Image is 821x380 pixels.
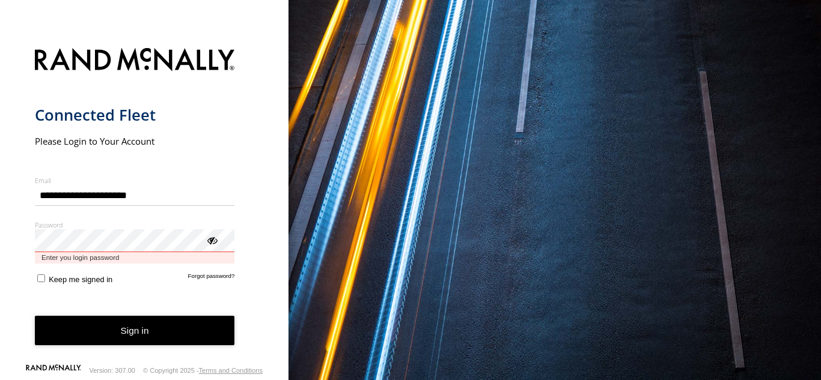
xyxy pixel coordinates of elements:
label: Email [35,176,235,185]
div: ViewPassword [206,234,218,246]
h2: Please Login to Your Account [35,135,235,147]
label: Password [35,220,235,229]
input: Keep me signed in [37,274,45,282]
h1: Connected Fleet [35,105,235,125]
div: © Copyright 2025 - [143,367,263,374]
a: Forgot password? [188,273,235,284]
div: Version: 307.00 [90,367,135,374]
span: Keep me signed in [49,275,112,284]
button: Sign in [35,316,235,345]
form: main [35,41,254,364]
a: Terms and Conditions [199,367,263,374]
img: Rand McNally [35,46,235,76]
a: Visit our Website [26,364,81,376]
span: Enter you login password [35,252,235,264]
